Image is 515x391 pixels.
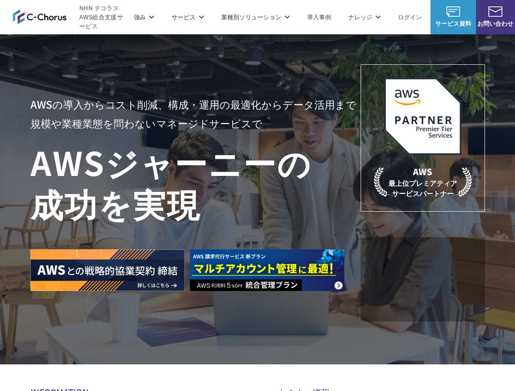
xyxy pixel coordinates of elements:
img: AWS総合支援サービス C-Chorus サービス資料 [446,6,460,17]
img: AWS請求代行サービス 統合管理プラン [190,249,344,291]
a: 導入事例 [307,12,331,21]
a: ログイン [398,12,422,21]
em: AWS [413,165,432,178]
img: AWSプレミアティアサービスパートナー [384,78,461,155]
span: サービス資料 [431,19,476,28]
p: 最上位プレミアティア サービスパートナー [374,165,472,198]
img: お問い合わせ [488,6,502,17]
p: 強み [134,12,154,21]
img: AWS総合支援サービス C-Chorus [13,9,66,25]
p: サービス [172,12,204,21]
h1: AWS ジャーニーの 成功を実現 [30,141,361,224]
img: AWSとの戦略的協業契約 締結 [30,249,185,291]
span: お問い合わせ [476,19,515,28]
img: 契約件数 [378,250,468,313]
p: ナレッジ [348,12,381,21]
p: 業種別ソリューション [221,12,290,21]
a: AWS総合支援サービス C-Chorus NHN テコラスAWS総合支援サービス [13,3,125,30]
p: AWSの導入からコスト削減、 構成・運用の最適化からデータ活用まで 規模や業種業態を問わない マネージドサービスで [30,95,361,133]
span: NHN テコラス AWS総合支援サービス [79,3,125,30]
